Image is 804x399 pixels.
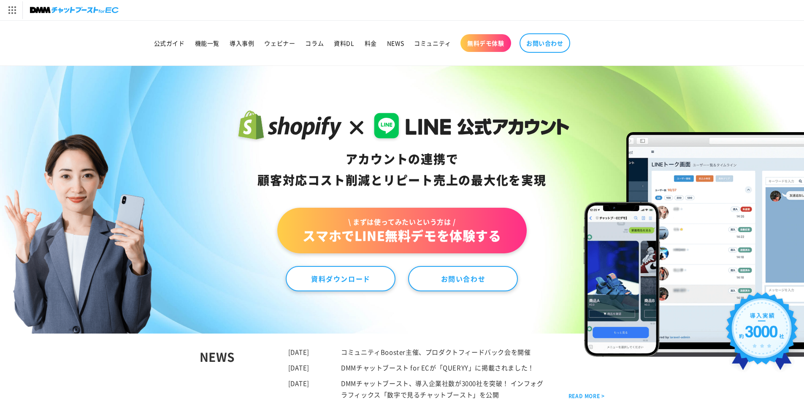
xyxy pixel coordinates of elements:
[149,34,190,52] a: 公式ガイド
[365,39,377,47] span: 料金
[235,149,569,191] div: アカウントの連携で 顧客対応コスト削減と リピート売上の 最大化を実現
[460,34,511,52] a: 無料デモ体験
[467,39,504,47] span: 無料デモ体験
[230,39,254,47] span: 導入事例
[1,1,22,19] img: サービス
[288,363,310,372] time: [DATE]
[264,39,295,47] span: ウェビナー
[286,266,395,291] a: 資料ダウンロード
[409,34,456,52] a: コミュニティ
[341,379,543,399] a: DMMチャットブースト、導入企業社数が3000社を突破！ インフォグラフィックス「数字で見るチャットブースト」を公開
[341,347,531,356] a: コミュニティBooster主催、プロダクトフィードバック会を開催
[341,363,534,372] a: DMMチャットブースト for ECが「QUERYY」に掲載されました！
[382,34,409,52] a: NEWS
[30,4,119,16] img: チャットブーストforEC
[190,34,225,52] a: 機能一覧
[329,34,359,52] a: 資料DL
[303,217,501,226] span: \ まずは使ってみたいという方は /
[526,39,563,47] span: お問い合わせ
[334,39,354,47] span: 資料DL
[360,34,382,52] a: 料金
[259,34,300,52] a: ウェビナー
[288,379,310,388] time: [DATE]
[154,39,185,47] span: 公式ガイド
[722,288,802,380] img: 導入実績約3000社
[520,33,570,53] a: お問い合わせ
[277,208,526,253] a: \ まずは使ってみたいという方は /スマホでLINE無料デモを体験する
[300,34,329,52] a: コラム
[225,34,259,52] a: 導入事例
[414,39,451,47] span: コミュニティ
[305,39,324,47] span: コラム
[288,347,310,356] time: [DATE]
[195,39,219,47] span: 機能一覧
[408,266,518,291] a: お問い合わせ
[387,39,404,47] span: NEWS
